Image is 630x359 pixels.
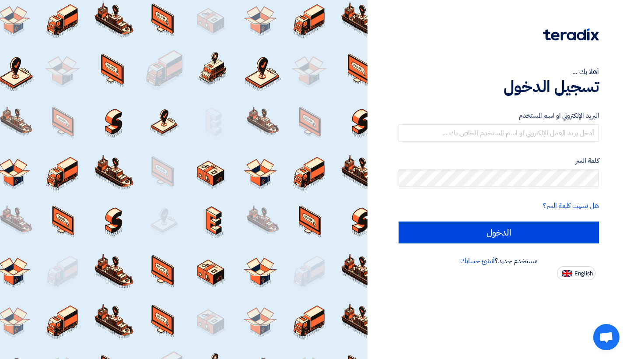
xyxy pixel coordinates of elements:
[399,156,599,166] label: كلمة السر
[460,256,495,266] a: أنشئ حسابك
[543,28,599,41] img: Teradix logo
[593,324,619,350] a: Open chat
[399,67,599,77] div: أهلا بك ...
[557,266,595,280] button: English
[399,256,599,266] div: مستخدم جديد؟
[543,201,599,211] a: هل نسيت كلمة السر؟
[562,270,572,277] img: en-US.png
[399,222,599,243] input: الدخول
[399,124,599,142] input: أدخل بريد العمل الإلكتروني او اسم المستخدم الخاص بك ...
[574,271,593,277] span: English
[399,77,599,96] h1: تسجيل الدخول
[399,111,599,121] label: البريد الإلكتروني او اسم المستخدم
